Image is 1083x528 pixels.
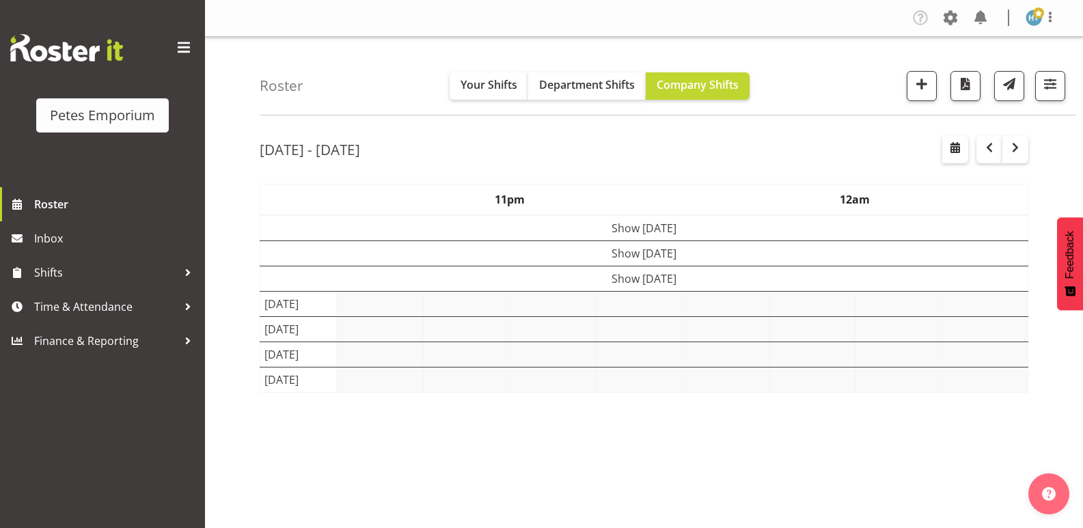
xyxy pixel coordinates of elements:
[34,262,178,283] span: Shifts
[683,184,1028,215] th: 12am
[260,266,1028,291] td: Show [DATE]
[994,71,1024,101] button: Send a list of all shifts for the selected filtered period to all rostered employees.
[1035,71,1065,101] button: Filter Shifts
[1042,487,1056,501] img: help-xxl-2.png
[260,215,1028,241] td: Show [DATE]
[450,72,528,100] button: Your Shifts
[34,296,178,317] span: Time & Attendance
[260,240,1028,266] td: Show [DATE]
[1057,217,1083,310] button: Feedback - Show survey
[260,316,337,342] td: [DATE]
[260,291,337,316] td: [DATE]
[461,77,517,92] span: Your Shifts
[1026,10,1042,26] img: helena-tomlin701.jpg
[34,228,198,249] span: Inbox
[539,77,635,92] span: Department Shifts
[646,72,750,100] button: Company Shifts
[260,342,337,367] td: [DATE]
[260,367,337,392] td: [DATE]
[337,184,683,215] th: 11pm
[10,34,123,61] img: Rosterit website logo
[528,72,646,100] button: Department Shifts
[907,71,937,101] button: Add a new shift
[260,141,360,158] h2: [DATE] - [DATE]
[1064,231,1076,279] span: Feedback
[950,71,981,101] button: Download a PDF of the roster according to the set date range.
[260,78,303,94] h4: Roster
[34,194,198,214] span: Roster
[50,105,155,126] div: Petes Emporium
[942,136,968,163] button: Select a specific date within the roster.
[657,77,739,92] span: Company Shifts
[34,331,178,351] span: Finance & Reporting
